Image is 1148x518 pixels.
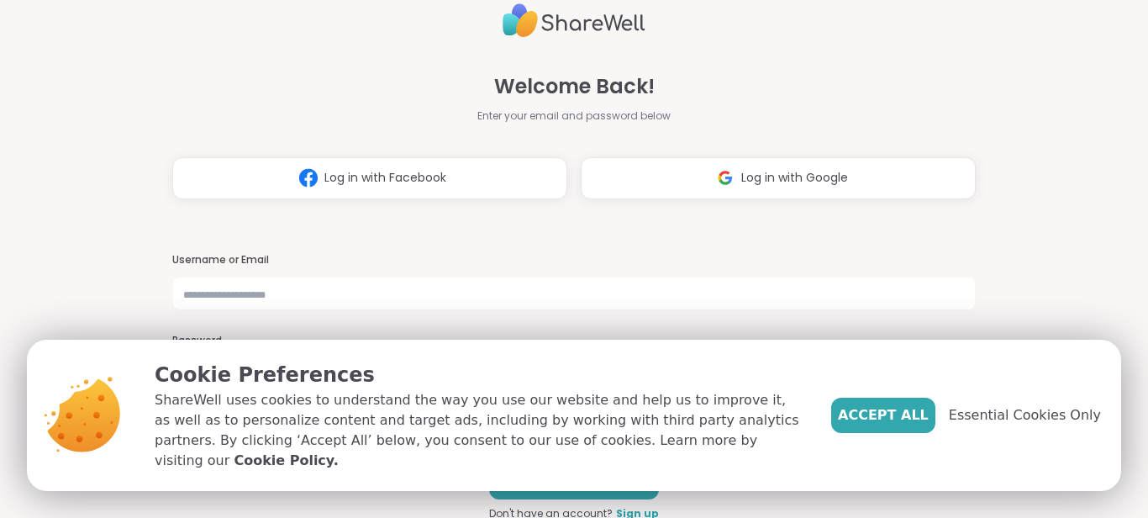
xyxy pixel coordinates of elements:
[292,162,324,193] img: ShareWell Logomark
[155,360,804,390] p: Cookie Preferences
[172,334,976,348] h3: Password
[831,398,935,433] button: Accept All
[709,162,741,193] img: ShareWell Logomark
[949,405,1101,425] span: Essential Cookies Only
[741,169,848,187] span: Log in with Google
[838,405,929,425] span: Accept All
[324,169,446,187] span: Log in with Facebook
[494,71,655,102] span: Welcome Back!
[172,253,976,267] h3: Username or Email
[172,157,567,199] button: Log in with Facebook
[477,108,671,124] span: Enter your email and password below
[581,157,976,199] button: Log in with Google
[155,390,804,471] p: ShareWell uses cookies to understand the way you use our website and help us to improve it, as we...
[234,451,338,471] a: Cookie Policy.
